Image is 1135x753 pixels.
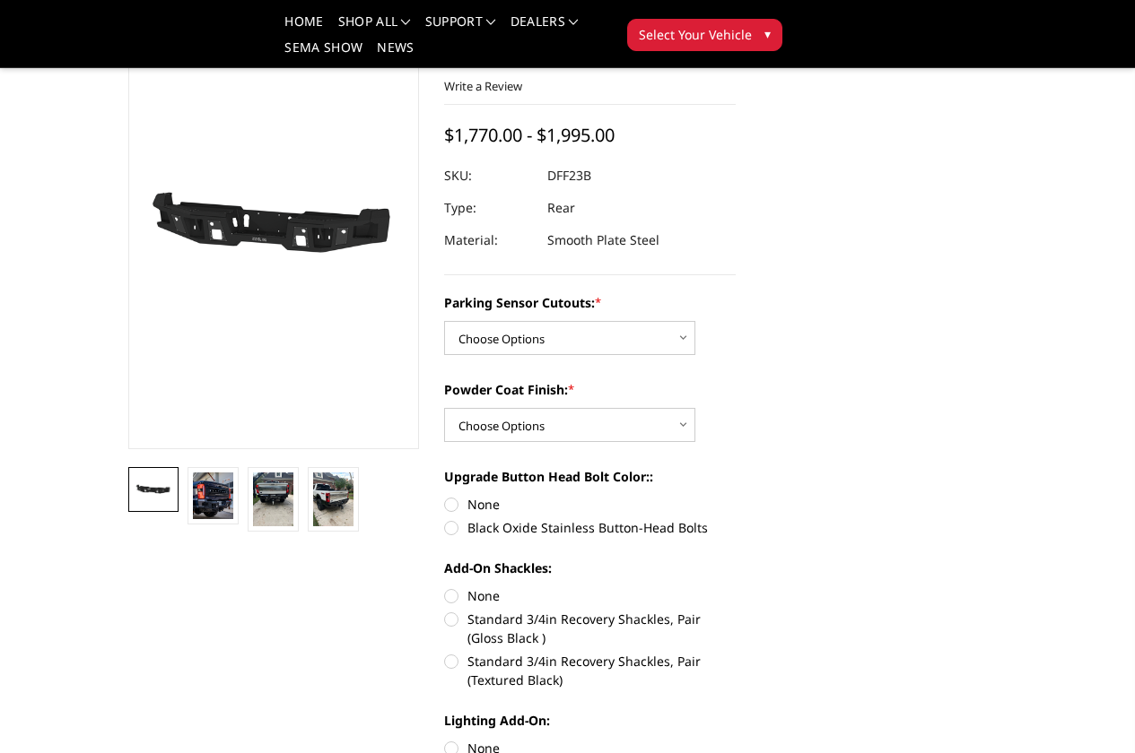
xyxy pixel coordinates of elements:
[444,610,736,647] label: Standard 3/4in Recovery Shackles, Pair (Gloss Black )
[639,25,752,44] span: Select Your Vehicle
[444,380,736,399] label: Powder Coat Finish:
[444,467,736,486] label: Upgrade Button Head Bolt Color::
[444,495,736,514] label: None
[444,711,736,730] label: Lighting Add-On:
[444,123,615,147] span: $1,770.00 - $1,995.00
[193,472,233,519] img: 2023-2025 Ford F250-350-450-A2 Series-Rear Bumper
[547,224,659,256] dd: Smooth Plate Steel
[444,78,522,94] a: Write a Review
[338,15,411,41] a: shop all
[444,652,736,689] label: Standard 3/4in Recovery Shackles, Pair (Textured Black)
[128,1,420,449] a: 2023-2025 Ford F250-350-450-A2 Series-Rear Bumper
[134,478,174,500] img: 2023-2025 Ford F250-350-450-A2 Series-Rear Bumper
[377,41,414,67] a: News
[511,15,579,41] a: Dealers
[313,472,354,526] img: 2023-2025 Ford F250-350-450-A2 Series-Rear Bumper
[425,15,496,41] a: Support
[444,293,736,312] label: Parking Sensor Cutouts:
[253,472,293,526] img: 2023-2025 Ford F250-350-450-A2 Series-Rear Bumper
[764,24,771,43] span: ▾
[444,558,736,577] label: Add-On Shackles:
[547,192,575,224] dd: Rear
[284,15,323,41] a: Home
[444,192,534,224] dt: Type:
[444,160,534,192] dt: SKU:
[547,160,591,192] dd: DFF23B
[444,586,736,605] label: None
[444,518,736,537] label: Black Oxide Stainless Button-Head Bolts
[444,224,534,256] dt: Material:
[284,41,362,67] a: SEMA Show
[627,19,782,51] button: Select Your Vehicle
[1045,667,1135,753] iframe: Chat Widget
